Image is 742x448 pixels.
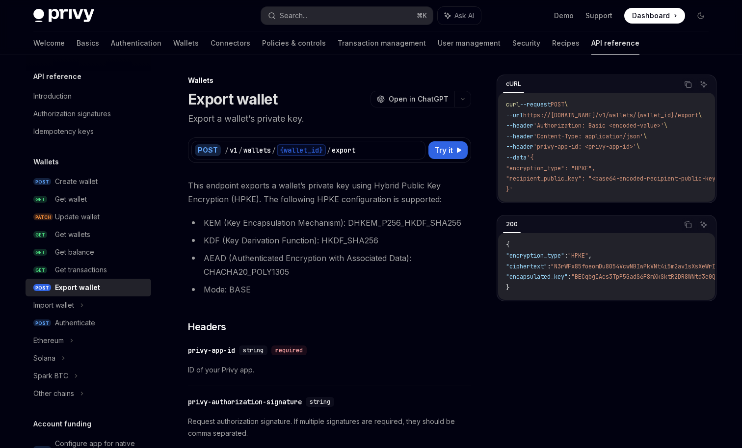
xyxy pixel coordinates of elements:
button: Copy the contents from the code block [682,78,694,91]
li: KEM (Key Encapsulation Mechanism): DHKEM_P256_HKDF_SHA256 [188,216,471,230]
span: : [547,263,551,270]
span: GET [33,249,47,256]
span: GET [33,231,47,238]
a: Introduction [26,87,151,105]
a: Security [512,31,540,55]
div: Search... [280,10,307,22]
div: Wallets [188,76,471,85]
a: PATCHUpdate wallet [26,208,151,226]
a: GETGet wallets [26,226,151,243]
a: Support [585,11,612,21]
span: \ [664,122,667,130]
span: : [564,252,568,260]
a: GETGet wallet [26,190,151,208]
span: } [506,284,509,291]
span: : [568,273,571,281]
span: This endpoint exports a wallet’s private key using Hybrid Public Key Encryption (HPKE). The follo... [188,179,471,206]
span: Dashboard [632,11,670,21]
h5: Account funding [33,418,91,430]
li: Mode: BASE [188,283,471,296]
div: Get wallets [55,229,90,240]
span: { [506,241,509,249]
a: Policies & controls [262,31,326,55]
span: ⌘ K [417,12,427,20]
span: 'privy-app-id: <privy-app-id>' [533,143,636,151]
div: privy-authorization-signature [188,397,302,407]
div: Idempotency keys [33,126,94,137]
div: Get transactions [55,264,107,276]
span: --request [520,101,551,108]
a: Idempotency keys [26,123,151,140]
span: https://[DOMAIN_NAME]/v1/wallets/{wallet_id}/export [523,111,698,119]
span: '{ [527,154,533,161]
span: 'Authorization: Basic <encoded-value>' [533,122,664,130]
span: Try it [434,144,453,156]
div: Get wallet [55,193,87,205]
div: / [225,145,229,155]
span: Request authorization signature. If multiple signatures are required, they should be comma separa... [188,416,471,439]
p: Export a wallet’s private key. [188,112,471,126]
h1: Export wallet [188,90,277,108]
span: Ask AI [454,11,474,21]
span: "encryption_type" [506,252,564,260]
span: \ [636,143,640,151]
span: "ciphertext" [506,263,547,270]
button: Toggle dark mode [693,8,709,24]
span: --url [506,111,523,119]
div: Other chains [33,388,74,399]
span: 'Content-Type: application/json' [533,132,643,140]
span: --data [506,154,527,161]
a: POSTExport wallet [26,279,151,296]
div: Export wallet [55,282,100,293]
button: Search...⌘K [261,7,433,25]
a: Dashboard [624,8,685,24]
button: Ask AI [697,78,710,91]
div: Spark BTC [33,370,68,382]
span: --header [506,143,533,151]
span: \ [643,132,647,140]
span: "encryption_type": "HPKE", [506,164,595,172]
span: GET [33,196,47,203]
div: wallets [243,145,271,155]
div: 200 [503,218,521,230]
div: / [327,145,331,155]
a: API reference [591,31,639,55]
button: Try it [428,141,468,159]
button: Open in ChatGPT [371,91,454,107]
span: \ [698,111,702,119]
span: POST [33,284,51,291]
div: Ethereum [33,335,64,346]
div: Introduction [33,90,72,102]
div: privy-app-id [188,345,235,355]
div: Get balance [55,246,94,258]
a: Authorization signatures [26,105,151,123]
span: POST [33,319,51,327]
span: "HPKE" [568,252,588,260]
span: \ [564,101,568,108]
span: POST [33,178,51,185]
div: Import wallet [33,299,74,311]
div: Update wallet [55,211,100,223]
a: Basics [77,31,99,55]
a: GETGet transactions [26,261,151,279]
a: User management [438,31,501,55]
span: --header [506,132,533,140]
a: POSTCreate wallet [26,173,151,190]
span: ID of your Privy app. [188,364,471,376]
span: curl [506,101,520,108]
a: Connectors [211,31,250,55]
span: string [243,346,264,354]
div: POST [195,144,221,156]
div: / [272,145,276,155]
li: KDF (Key Derivation Function): HKDF_SHA256 [188,234,471,247]
span: string [310,398,330,406]
a: Authentication [111,31,161,55]
span: GET [33,266,47,274]
h5: Wallets [33,156,59,168]
div: required [271,345,307,355]
span: }' [506,185,513,193]
li: AEAD (Authenticated Encryption with Associated Data): CHACHA20_POLY1305 [188,251,471,279]
button: Copy the contents from the code block [682,218,694,231]
span: "recipient_public_key": "<base64-encoded-recipient-public-key>" [506,175,722,183]
div: export [332,145,355,155]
